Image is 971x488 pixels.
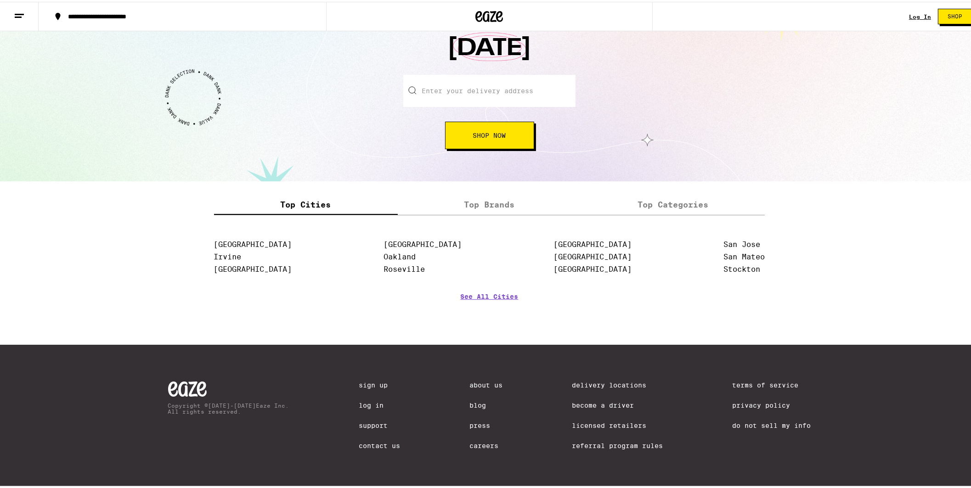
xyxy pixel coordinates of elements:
[581,193,765,213] label: Top Categories
[445,120,534,147] button: Shop Now
[359,440,400,448] a: Contact Us
[359,420,400,427] a: Support
[553,251,632,259] a: [GEOGRAPHIC_DATA]
[572,380,663,387] a: Delivery Locations
[384,251,416,259] a: Oakland
[469,380,502,387] a: About Us
[723,263,760,272] a: Stockton
[473,130,506,137] span: Shop Now
[469,440,502,448] a: Careers
[214,193,765,213] div: tabs
[909,12,931,18] a: Log In
[572,400,663,407] a: Become a Driver
[733,420,811,427] a: Do Not Sell My Info
[553,263,632,272] a: [GEOGRAPHIC_DATA]
[214,263,292,272] a: [GEOGRAPHIC_DATA]
[6,6,66,14] span: Hi. Need any help?
[948,12,962,17] span: Shop
[359,400,400,407] a: Log In
[723,238,760,247] a: San Jose
[384,238,462,247] a: [GEOGRAPHIC_DATA]
[214,193,398,213] label: Top Cities
[733,400,811,407] a: Privacy Policy
[572,420,663,427] a: Licensed Retailers
[214,251,242,259] a: Irvine
[359,380,400,387] a: Sign Up
[398,193,581,213] label: Top Brands
[469,400,502,407] a: Blog
[384,263,425,272] a: Roseville
[733,380,811,387] a: Terms of Service
[214,238,292,247] a: [GEOGRAPHIC_DATA]
[403,73,576,105] input: Enter your delivery address
[723,251,765,259] a: San Mateo
[469,420,502,427] a: Press
[553,238,632,247] a: [GEOGRAPHIC_DATA]
[461,291,519,325] a: See All Cities
[572,440,663,448] a: Referral Program Rules
[168,401,289,413] p: Copyright © [DATE]-[DATE] Eaze Inc. All rights reserved.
